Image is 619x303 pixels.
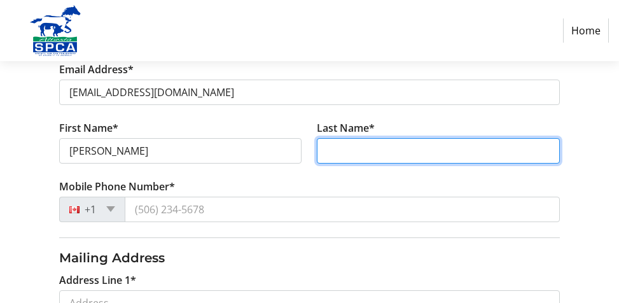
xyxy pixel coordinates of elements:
label: Address Line 1* [59,272,136,288]
h3: Mailing Address [59,248,560,267]
label: First Name* [59,120,118,136]
label: Mobile Phone Number* [59,179,175,194]
img: Alberta SPCA's Logo [10,5,101,56]
a: Home [563,18,609,43]
label: Email Address* [59,62,134,77]
label: Last Name* [317,120,375,136]
input: (506) 234-5678 [125,197,560,222]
